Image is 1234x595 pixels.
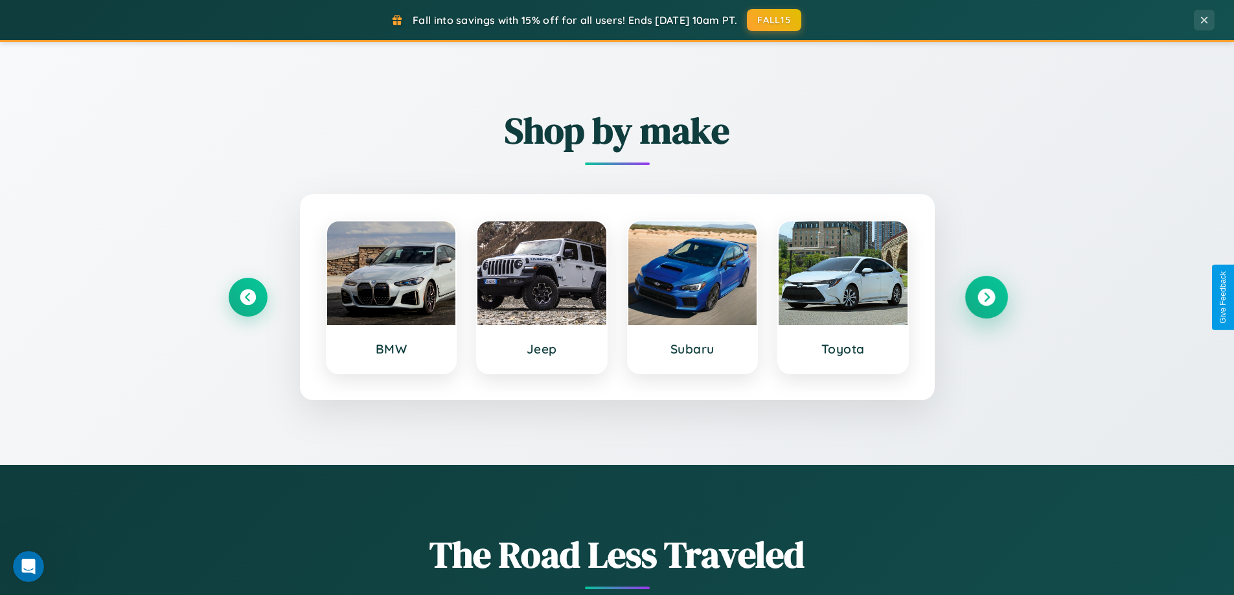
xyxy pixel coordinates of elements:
[229,106,1006,155] h2: Shop by make
[490,341,593,357] h3: Jeep
[340,341,443,357] h3: BMW
[641,341,744,357] h3: Subaru
[229,530,1006,579] h1: The Road Less Traveled
[1218,271,1228,324] div: Give Feedback
[747,9,801,31] button: FALL15
[792,341,895,357] h3: Toyota
[413,14,737,27] span: Fall into savings with 15% off for all users! Ends [DATE] 10am PT.
[13,551,44,582] iframe: Intercom live chat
